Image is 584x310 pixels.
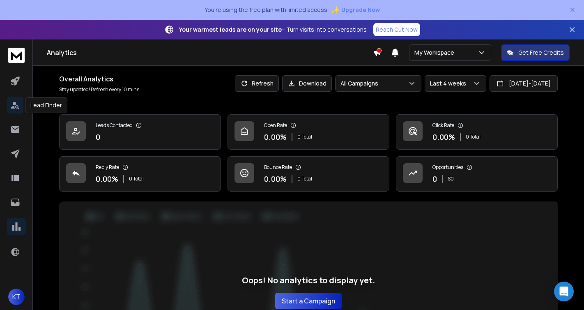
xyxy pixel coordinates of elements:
a: Click Rate0.00%0 Total [396,114,558,150]
p: $ 0 [448,176,454,182]
a: Opportunities0$0 [396,156,558,192]
p: My Workspace [414,49,458,57]
p: Stay updated! Refresh every 10 mins. [59,86,140,93]
div: Lead Finder [25,97,67,113]
button: ✨Upgrade Now [331,2,380,18]
a: Open Rate0.00%0 Total [228,114,389,150]
p: Bounce Rate [264,164,292,171]
p: Download [299,79,326,88]
p: 0 Total [129,176,144,182]
p: Refresh [252,79,274,88]
strong: Your warmest leads are on your site [179,25,282,33]
p: All Campaigns [340,79,382,88]
p: 0 [432,173,437,185]
p: Open Rate [264,122,287,129]
p: 0 [96,131,100,143]
p: 0 Total [297,176,312,182]
p: 0 Total [297,134,312,140]
button: Get Free Credits [501,44,570,61]
p: Reply Rate [96,164,119,171]
span: ✨ [331,4,340,16]
p: 0.00 % [264,173,287,185]
span: Upgrade Now [341,6,380,14]
h1: Overall Analytics [59,74,140,84]
p: Last 4 weeks [430,79,469,88]
p: 0.00 % [96,173,118,185]
h1: Analytics [47,48,373,58]
p: You're using the free plan with limited access [205,6,327,14]
div: Open Intercom Messenger [554,282,574,301]
p: 0 Total [466,134,481,140]
button: KT [8,289,25,305]
a: Reply Rate0.00%0 Total [59,156,221,192]
p: Opportunities [432,164,463,171]
p: – Turn visits into conversations [179,25,367,34]
a: Reach Out Now [373,23,420,36]
div: Oops! No analytics to display yet. [242,275,375,309]
a: Leads Contacted0 [59,114,221,150]
a: Bounce Rate0.00%0 Total [228,156,389,192]
p: Leads Contacted [96,122,133,129]
button: Download [282,75,332,92]
img: logo [8,48,25,63]
button: Refresh [235,75,279,92]
p: 0.00 % [264,131,287,143]
p: Get Free Credits [518,49,564,57]
p: Click Rate [432,122,454,129]
button: [DATE]-[DATE] [490,75,558,92]
p: 0.00 % [432,131,455,143]
button: Start a Campaign [275,293,342,309]
p: Reach Out Now [376,25,418,34]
